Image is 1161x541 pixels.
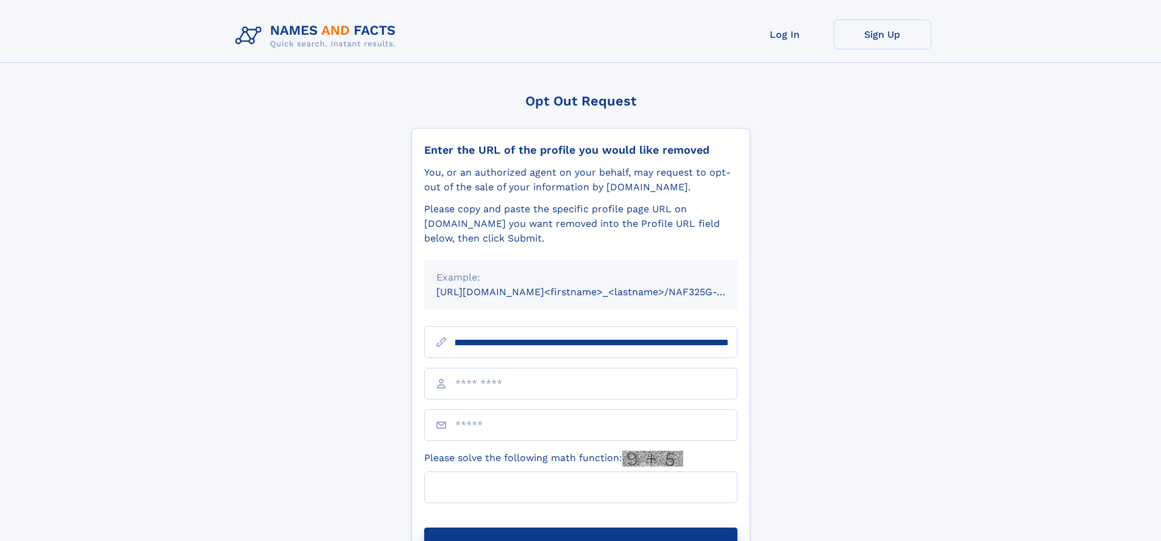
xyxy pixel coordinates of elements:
[424,143,737,157] div: Enter the URL of the profile you would like removed
[736,20,834,49] a: Log In
[424,165,737,195] div: You, or an authorized agent on your behalf, may request to opt-out of the sale of your informatio...
[436,270,725,285] div: Example:
[834,20,931,49] a: Sign Up
[424,451,683,467] label: Please solve the following math function:
[230,20,406,52] img: Logo Names and Facts
[436,286,761,298] small: [URL][DOMAIN_NAME]<firstname>_<lastname>/NAF325G-xxxxxxxx
[411,93,750,109] div: Opt Out Request
[424,202,737,246] div: Please copy and paste the specific profile page URL on [DOMAIN_NAME] you want removed into the Pr...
